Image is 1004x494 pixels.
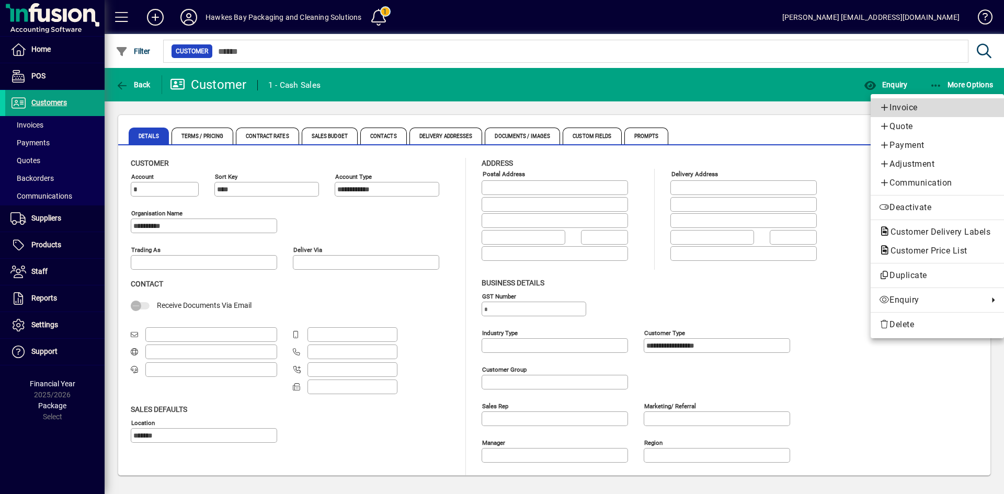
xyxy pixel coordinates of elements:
[879,158,996,170] span: Adjustment
[879,318,996,331] span: Delete
[879,201,996,214] span: Deactivate
[879,120,996,133] span: Quote
[871,198,1004,217] button: Deactivate customer
[879,246,973,256] span: Customer Price List
[879,294,983,306] span: Enquiry
[879,177,996,189] span: Communication
[879,269,996,282] span: Duplicate
[879,227,996,237] span: Customer Delivery Labels
[879,139,996,152] span: Payment
[879,101,996,114] span: Invoice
